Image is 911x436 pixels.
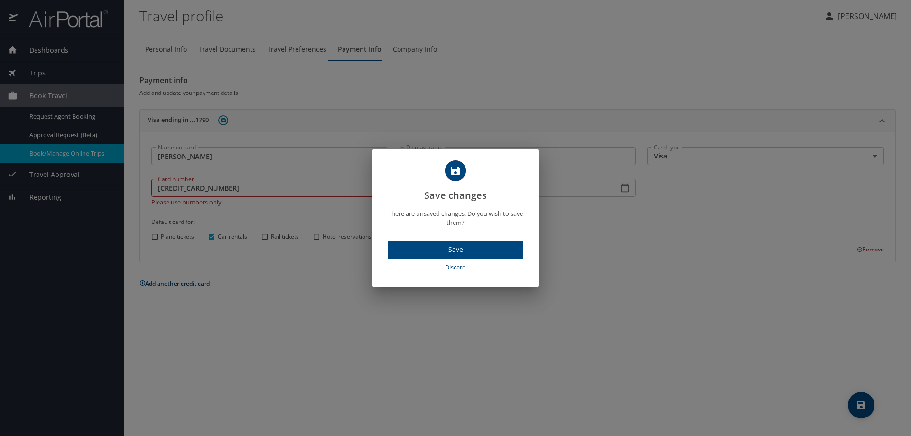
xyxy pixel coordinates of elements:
span: Discard [391,262,520,273]
h2: Save changes [384,160,527,203]
button: Discard [388,259,523,276]
button: Save [388,241,523,260]
span: Save [395,244,516,256]
p: There are unsaved changes. Do you wish to save them? [384,209,527,227]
